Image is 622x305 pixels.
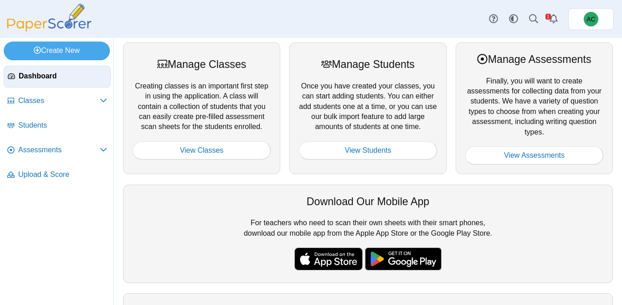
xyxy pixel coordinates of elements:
div: Creating classes is an important first step in using the application. A class will contain a coll... [123,42,280,174]
a: Alerts [544,9,564,29]
div: For teachers who need to scan their own sheets with their smart phones, download our mobile app f... [123,185,613,283]
img: PaperScorer [4,4,95,31]
span: Andrew Christman [586,16,595,22]
a: Classes [4,90,111,112]
span: Dashboard [19,71,107,81]
a: Students [4,115,111,137]
a: Upload & Score [4,164,111,186]
div: Manage Assessments [465,52,603,67]
div: Manage Students [299,57,437,72]
a: View Assessments [465,146,603,165]
a: Dashboard [4,66,111,88]
span: Assessments [18,145,100,155]
a: Assessments [4,140,111,161]
span: Students [18,120,107,130]
a: Andrew Christman [568,8,614,30]
a: PaperScorer [4,25,95,33]
span: Andrew Christman [584,12,598,26]
span: Classes [18,96,100,106]
a: View Students [299,141,437,160]
img: apple-store-badge.svg [294,248,363,270]
a: View Classes [133,141,271,160]
img: google-play-badge.png [365,248,442,270]
div: Manage Classes [133,57,271,72]
a: Create New [4,41,110,60]
span: Upload & Score [18,170,107,180]
div: Download Our Mobile App [133,194,603,209]
div: Once you have created your classes, you can start adding students. You can either add students on... [289,42,447,174]
div: Finally, you will want to create assessments for collecting data from your students. We have a va... [456,42,613,174]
